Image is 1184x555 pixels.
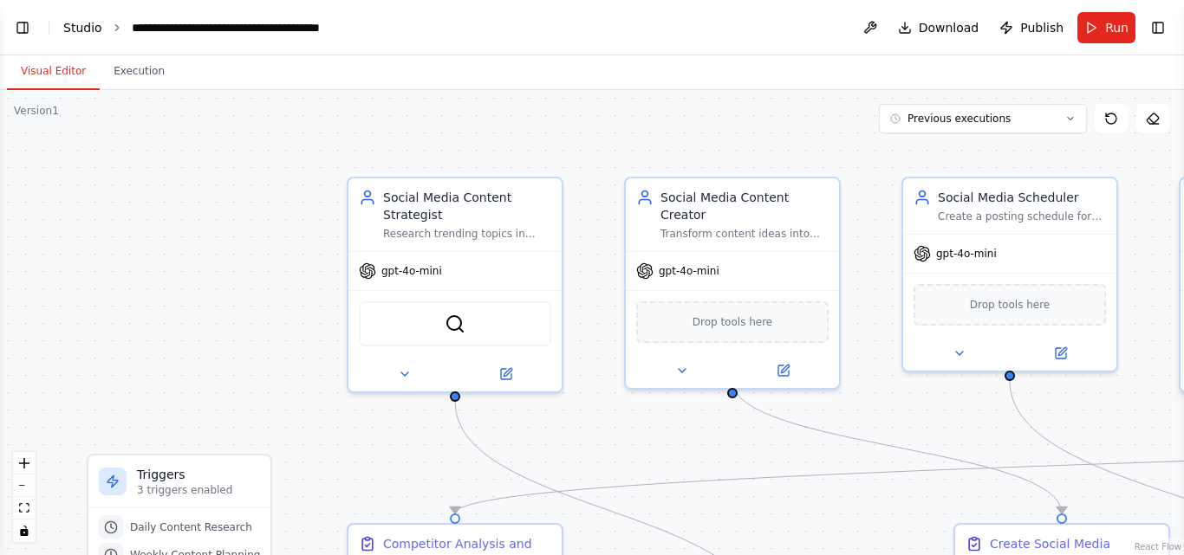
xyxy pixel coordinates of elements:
[724,381,1070,513] g: Edge from 396d8a2a-ba68-42e2-9329-b5f2ed86e699 to c460a69e-b662-4a9a-89e6-d87f0326764d
[660,189,829,223] div: Social Media Content Creator
[734,360,832,381] button: Open in side panel
[13,452,36,542] div: React Flow controls
[63,21,102,35] a: Studio
[938,189,1106,206] div: Social Media Scheduler
[137,483,260,497] p: 3 triggers enabled
[137,466,260,483] h3: Triggers
[919,19,979,36] span: Download
[659,264,719,278] span: gpt-4o-mini
[1146,16,1170,40] button: Show right sidebar
[100,54,179,90] button: Execution
[347,177,563,393] div: Social Media Content StrategistResearch trending topics in {industry}, analyze competitor content...
[938,210,1106,223] div: Create a posting schedule for social media content across {industry} platforms, determining optim...
[1020,19,1064,36] span: Publish
[693,313,773,331] span: Drop tools here
[936,247,997,261] span: gpt-4o-mini
[879,104,1087,133] button: Previous executions
[14,104,59,118] div: Version 1
[891,12,986,43] button: Download
[13,497,36,520] button: fit view
[1105,19,1129,36] span: Run
[10,16,35,40] button: Show left sidebar
[660,227,829,241] div: Transform content ideas into ready-to-publish social media posts for {industry}. Create engaging ...
[13,452,36,474] button: zoom in
[445,313,465,334] img: SerperDevTool
[13,474,36,497] button: zoom out
[457,364,555,384] button: Open in side panel
[624,177,841,390] div: Social Media Content CreatorTransform content ideas into ready-to-publish social media posts for ...
[992,12,1070,43] button: Publish
[1077,12,1135,43] button: Run
[383,227,551,241] div: Research trending topics in {industry}, analyze competitor content, and develop content ideas for...
[901,177,1118,372] div: Social Media SchedulerCreate a posting schedule for social media content across {industry} platfo...
[130,520,252,534] span: Daily Content Research
[7,54,100,90] button: Visual Editor
[13,520,36,542] button: toggle interactivity
[383,189,551,223] div: Social Media Content Strategist
[63,19,327,36] nav: breadcrumb
[381,264,442,278] span: gpt-4o-mini
[1135,542,1181,552] a: React Flow attribution
[1012,343,1109,364] button: Open in side panel
[970,296,1051,313] span: Drop tools here
[908,112,1011,126] span: Previous executions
